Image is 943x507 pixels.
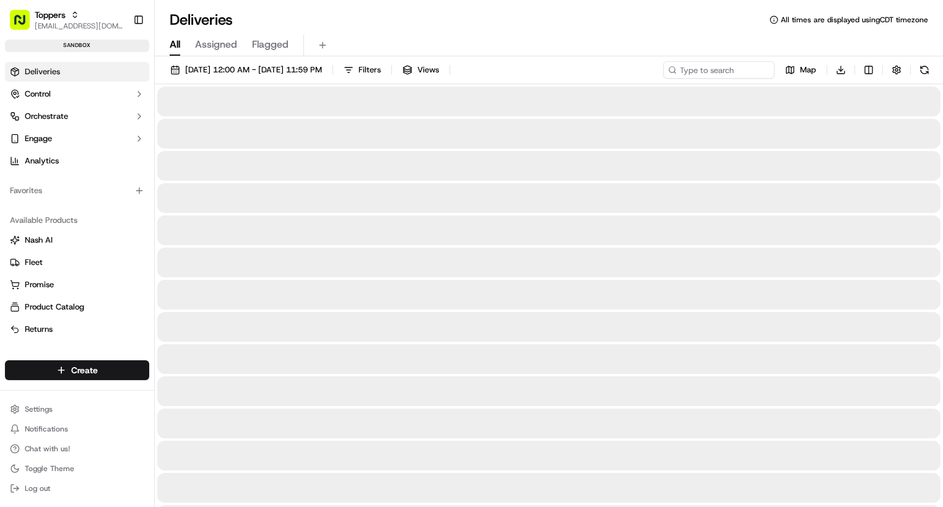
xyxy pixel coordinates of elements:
[25,235,53,246] span: Nash AI
[417,64,439,76] span: Views
[5,151,149,171] a: Analytics
[195,37,237,52] span: Assigned
[25,464,74,474] span: Toggle Theme
[663,61,775,79] input: Type to search
[25,301,84,313] span: Product Catalog
[170,10,233,30] h1: Deliveries
[5,480,149,497] button: Log out
[5,106,149,126] button: Orchestrate
[5,401,149,418] button: Settings
[5,253,149,272] button: Fleet
[5,360,149,380] button: Create
[10,279,144,290] a: Promise
[25,324,53,335] span: Returns
[5,5,128,35] button: Toppers[EMAIL_ADDRESS][DOMAIN_NAME]
[5,460,149,477] button: Toggle Theme
[25,155,59,167] span: Analytics
[5,297,149,317] button: Product Catalog
[5,420,149,438] button: Notifications
[25,424,68,434] span: Notifications
[25,444,70,454] span: Chat with us!
[35,9,66,21] button: Toppers
[397,61,445,79] button: Views
[25,483,50,493] span: Log out
[338,61,386,79] button: Filters
[25,404,53,414] span: Settings
[359,64,381,76] span: Filters
[25,66,60,77] span: Deliveries
[5,440,149,457] button: Chat with us!
[185,64,322,76] span: [DATE] 12:00 AM - [DATE] 11:59 PM
[35,21,123,31] button: [EMAIL_ADDRESS][DOMAIN_NAME]
[5,62,149,82] a: Deliveries
[71,364,98,376] span: Create
[5,275,149,295] button: Promise
[252,37,289,52] span: Flagged
[25,89,51,100] span: Control
[5,319,149,339] button: Returns
[165,61,328,79] button: [DATE] 12:00 AM - [DATE] 11:59 PM
[10,324,144,335] a: Returns
[25,111,68,122] span: Orchestrate
[25,279,54,290] span: Promise
[10,301,144,313] a: Product Catalog
[5,40,149,52] div: sandbox
[5,230,149,250] button: Nash AI
[25,133,52,144] span: Engage
[916,61,933,79] button: Refresh
[780,61,822,79] button: Map
[170,37,180,52] span: All
[781,15,928,25] span: All times are displayed using CDT timezone
[800,64,816,76] span: Map
[25,257,43,268] span: Fleet
[10,235,144,246] a: Nash AI
[5,129,149,149] button: Engage
[5,181,149,201] div: Favorites
[10,257,144,268] a: Fleet
[5,210,149,230] div: Available Products
[5,84,149,104] button: Control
